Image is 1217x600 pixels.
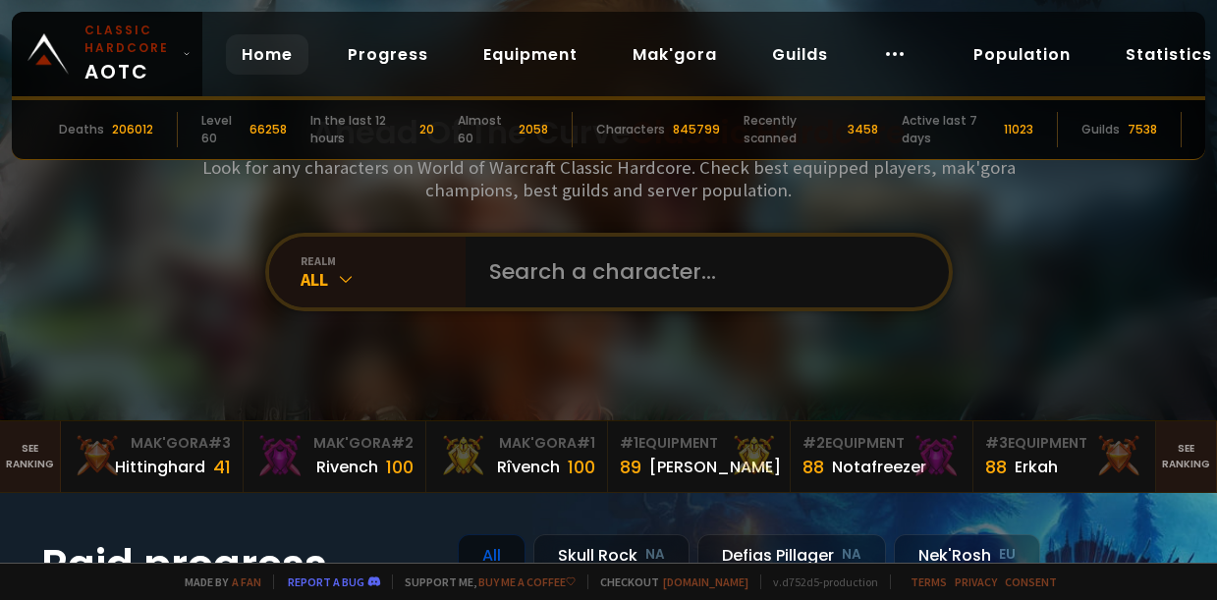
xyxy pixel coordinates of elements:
[617,34,733,75] a: Mak'gora
[84,22,175,57] small: Classic Hardcore
[568,454,595,480] div: 100
[173,574,261,589] span: Made by
[288,574,364,589] a: Report a bug
[386,454,414,480] div: 100
[1081,121,1120,138] div: Guilds
[232,574,261,589] a: a fan
[791,421,973,492] a: #2Equipment88Notafreezer
[620,454,641,480] div: 89
[645,545,665,565] small: NA
[201,112,242,147] div: Level 60
[985,433,1008,453] span: # 3
[999,545,1016,565] small: EU
[84,22,175,86] span: AOTC
[477,237,925,307] input: Search a character...
[301,253,466,268] div: realm
[310,112,411,147] div: In the last 12 hours
[392,574,576,589] span: Support me,
[426,421,609,492] a: Mak'Gora#1Rîvench100
[316,455,378,479] div: Rivench
[41,534,434,596] h1: Raid progress
[985,433,1143,454] div: Equipment
[697,534,886,576] div: Defias Pillager
[61,421,244,492] a: Mak'Gora#3Hittinghard41
[955,574,997,589] a: Privacy
[458,112,512,147] div: Almost 60
[911,574,947,589] a: Terms
[894,534,1040,576] div: Nek'Rosh
[760,574,878,589] span: v. d752d5 - production
[608,421,791,492] a: #1Equipment89[PERSON_NAME]
[244,421,426,492] a: Mak'Gora#2Rivench100
[649,455,781,479] div: [PERSON_NAME]
[985,454,1007,480] div: 88
[59,121,104,138] div: Deaths
[255,433,414,454] div: Mak'Gora
[587,574,748,589] span: Checkout
[391,433,414,453] span: # 2
[902,112,997,147] div: Active last 7 days
[848,121,878,138] div: 3458
[301,268,466,291] div: All
[973,421,1156,492] a: #3Equipment88Erkah
[12,12,202,96] a: Classic HardcoreAOTC
[497,455,560,479] div: Rîvench
[478,574,576,589] a: Buy me a coffee
[958,34,1086,75] a: Population
[419,121,434,138] div: 20
[1004,121,1033,138] div: 11023
[533,534,690,576] div: Skull Rock
[802,433,961,454] div: Equipment
[802,433,825,453] span: # 2
[194,156,1023,201] h3: Look for any characters on World of Warcraft Classic Hardcore. Check best equipped players, mak'g...
[1128,121,1157,138] div: 7538
[842,545,861,565] small: NA
[756,34,844,75] a: Guilds
[673,121,720,138] div: 845799
[226,34,308,75] a: Home
[112,121,153,138] div: 206012
[1156,421,1217,492] a: Seeranking
[832,455,926,479] div: Notafreezer
[620,433,778,454] div: Equipment
[663,574,748,589] a: [DOMAIN_NAME]
[73,433,231,454] div: Mak'Gora
[519,121,548,138] div: 2058
[249,121,287,138] div: 66258
[332,34,444,75] a: Progress
[208,433,231,453] span: # 3
[213,454,231,480] div: 41
[1015,455,1058,479] div: Erkah
[577,433,595,453] span: # 1
[115,455,205,479] div: Hittinghard
[438,433,596,454] div: Mak'Gora
[596,121,665,138] div: Characters
[458,534,526,576] div: All
[1005,574,1057,589] a: Consent
[468,34,593,75] a: Equipment
[744,112,839,147] div: Recently scanned
[802,454,824,480] div: 88
[620,433,638,453] span: # 1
